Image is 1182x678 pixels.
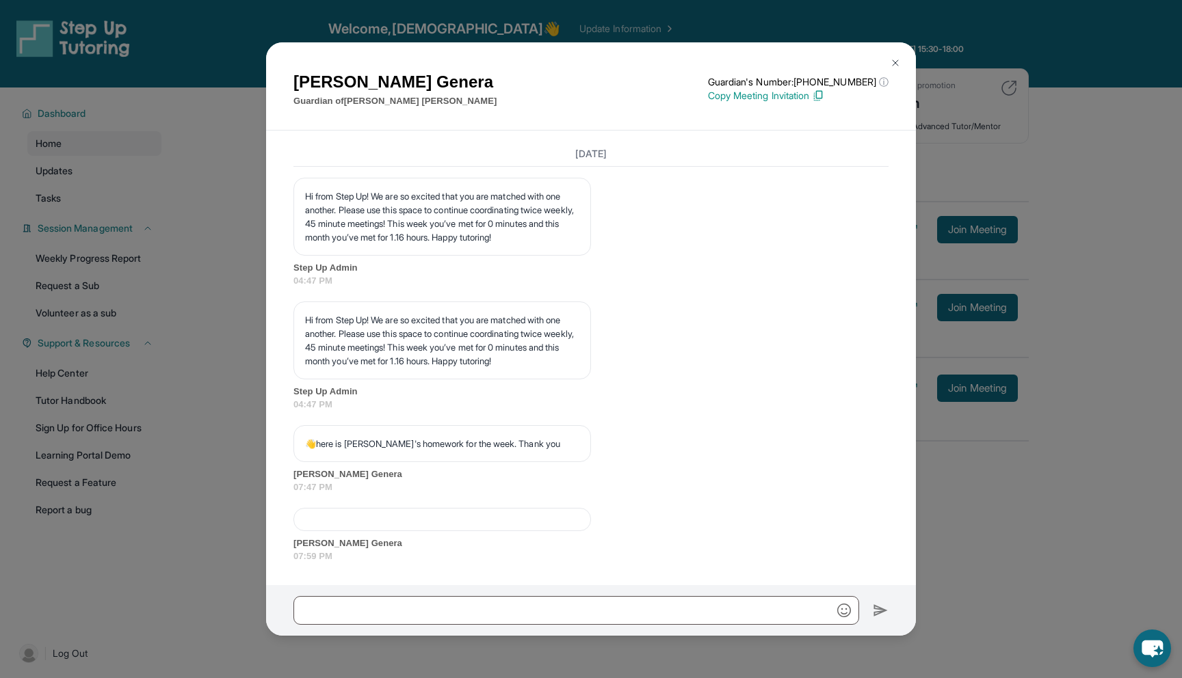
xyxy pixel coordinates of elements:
span: 07:47 PM [293,480,889,494]
img: Emoji [837,604,851,617]
p: 👋here is [PERSON_NAME]'s homework for the week. Thank you [305,437,579,450]
span: Step Up Admin [293,385,889,398]
h1: [PERSON_NAME] Genera [293,70,497,94]
img: Close Icon [890,57,901,68]
p: Copy Meeting Invitation [708,89,889,103]
span: 07:59 PM [293,550,889,563]
h3: [DATE] [293,147,889,161]
p: Hi from Step Up! We are so excited that you are matched with one another. Please use this space t... [305,189,579,244]
img: Send icon [873,602,889,619]
span: Step Up Admin [293,261,889,275]
span: [PERSON_NAME] Genera [293,537,889,550]
span: ⓘ [879,75,889,89]
p: Guardian of [PERSON_NAME] [PERSON_NAME] [293,94,497,108]
button: chat-button [1133,629,1171,667]
img: Copy Icon [812,90,824,102]
span: [PERSON_NAME] Genera [293,467,889,481]
p: Guardian's Number: [PHONE_NUMBER] [708,75,889,89]
span: 04:47 PM [293,274,889,288]
span: 04:47 PM [293,398,889,411]
p: Hi from Step Up! We are so excited that you are matched with one another. Please use this space t... [305,313,579,368]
